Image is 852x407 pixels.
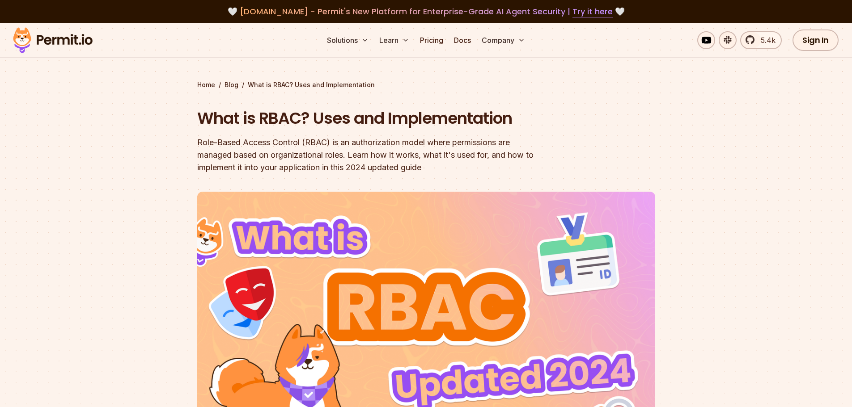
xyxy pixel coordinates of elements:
[478,31,529,49] button: Company
[197,136,541,174] div: Role-Based Access Control (RBAC) is an authorization model where permissions are managed based on...
[572,6,613,17] a: Try it here
[450,31,475,49] a: Docs
[9,25,97,55] img: Permit logo
[197,80,655,89] div: / /
[197,107,541,130] h1: What is RBAC? Uses and Implementation
[793,29,839,51] a: Sign In
[240,6,613,17] span: [DOMAIN_NAME] - Permit's New Platform for Enterprise-Grade AI Agent Security |
[197,80,215,89] a: Home
[323,31,372,49] button: Solutions
[376,31,413,49] button: Learn
[416,31,447,49] a: Pricing
[21,5,831,18] div: 🤍 🤍
[225,80,238,89] a: Blog
[755,35,776,46] span: 5.4k
[740,31,782,49] a: 5.4k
